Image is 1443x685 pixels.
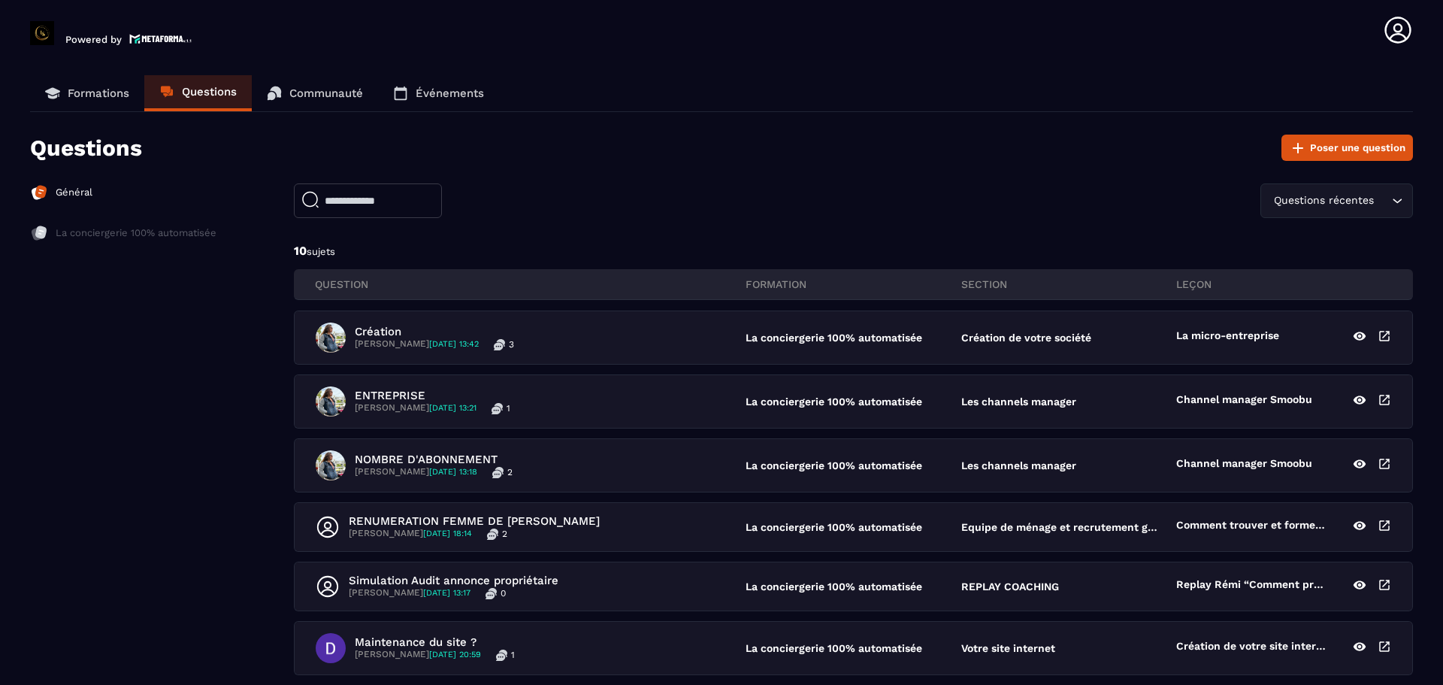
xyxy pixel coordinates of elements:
[961,580,1059,593] p: REPLAY COACHING
[429,650,481,659] span: [DATE] 20:59
[56,226,216,240] p: La conciergerie 100% automatisée
[355,453,513,466] p: NOMBRE D'ABONNEMENT
[429,403,476,413] span: [DATE] 13:21
[746,277,961,291] p: FORMATION
[746,396,945,408] p: La conciergerie 100% automatisée
[252,75,378,111] a: Communauté
[1176,393,1312,410] p: Channel manager Smoobu
[355,635,515,649] p: Maintenance du site ?
[355,338,479,350] p: [PERSON_NAME]
[289,86,363,100] p: Communauté
[961,396,1076,408] p: Les channels manager
[1260,183,1413,218] div: Search for option
[30,21,54,45] img: logo-branding
[961,332,1091,344] p: Création de votre société
[56,186,92,199] p: Général
[746,580,945,593] p: La conciergerie 100% automatisée
[746,459,945,471] p: La conciergerie 100% automatisée
[501,587,506,599] p: 0
[746,521,945,533] p: La conciergerie 100% automatisée
[30,224,48,242] img: formation-icon-inac.db86bb20.svg
[349,574,558,587] p: Simulation Audit annonce propriétaire
[307,246,335,257] span: sujets
[416,86,484,100] p: Événements
[1176,277,1392,291] p: leçon
[507,466,513,478] p: 2
[423,588,470,598] span: [DATE] 13:17
[1176,519,1327,535] p: Comment trouver et former un gestionnaire pour vos logements
[1270,192,1377,209] span: Questions récentes
[30,135,142,161] p: Questions
[1176,329,1279,346] p: La micro-entreprise
[144,75,252,111] a: Questions
[355,389,510,402] p: ENTREPRISE
[1176,640,1327,656] p: Création de votre site internet
[961,459,1076,471] p: Les channels manager
[507,402,510,414] p: 1
[1176,457,1312,474] p: Channel manager Smoobu
[65,34,122,45] p: Powered by
[1377,192,1388,209] input: Search for option
[68,86,129,100] p: Formations
[349,514,600,528] p: RENUMERATION FEMME DE [PERSON_NAME]
[30,75,144,111] a: Formations
[1176,578,1327,595] p: Replay Rémi “Comment préparer l’été et signer des clients ?”
[30,183,48,202] img: formation-icon-active.2ea72e5a.svg
[511,649,515,661] p: 1
[746,332,945,344] p: La conciergerie 100% automatisée
[129,32,192,45] img: logo
[509,338,514,350] p: 3
[429,467,477,477] span: [DATE] 13:18
[746,642,945,654] p: La conciergerie 100% automatisée
[423,529,472,538] span: [DATE] 18:14
[961,642,1055,654] p: Votre site internet
[315,277,746,291] p: QUESTION
[355,649,481,661] p: [PERSON_NAME]
[355,325,514,338] p: Création
[961,521,1161,533] p: Equipe de ménage et recrutement gestionnaire
[355,402,476,414] p: [PERSON_NAME]
[294,243,1413,259] p: 10
[502,528,507,540] p: 2
[355,466,477,478] p: [PERSON_NAME]
[961,277,1177,291] p: section
[349,587,470,599] p: [PERSON_NAME]
[378,75,499,111] a: Événements
[1281,135,1413,161] button: Poser une question
[429,339,479,349] span: [DATE] 13:42
[182,85,237,99] p: Questions
[349,528,472,540] p: [PERSON_NAME]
